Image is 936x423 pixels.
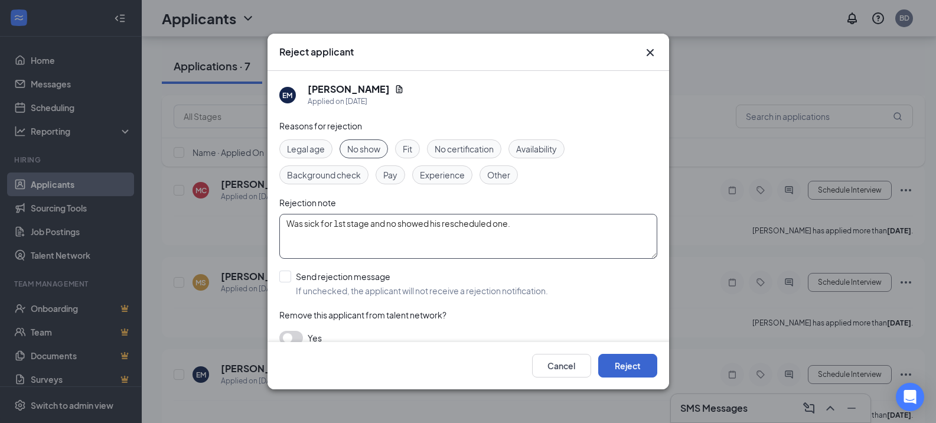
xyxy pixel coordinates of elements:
[308,96,404,108] div: Applied on [DATE]
[516,142,557,155] span: Availability
[279,197,336,208] span: Rejection note
[279,214,657,259] textarea: Was sick for 1st stage and no showed his rescheduled one.
[394,84,404,94] svg: Document
[896,383,924,411] div: Open Intercom Messenger
[279,121,362,131] span: Reasons for rejection
[643,45,657,60] button: Close
[383,168,397,181] span: Pay
[487,168,510,181] span: Other
[308,331,322,345] span: Yes
[403,142,412,155] span: Fit
[279,45,354,58] h3: Reject applicant
[287,142,325,155] span: Legal age
[279,310,446,320] span: Remove this applicant from talent network?
[308,83,390,96] h5: [PERSON_NAME]
[532,354,591,378] button: Cancel
[347,142,380,155] span: No show
[435,142,494,155] span: No certification
[282,90,292,100] div: EM
[287,168,361,181] span: Background check
[598,354,657,378] button: Reject
[420,168,465,181] span: Experience
[643,45,657,60] svg: Cross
